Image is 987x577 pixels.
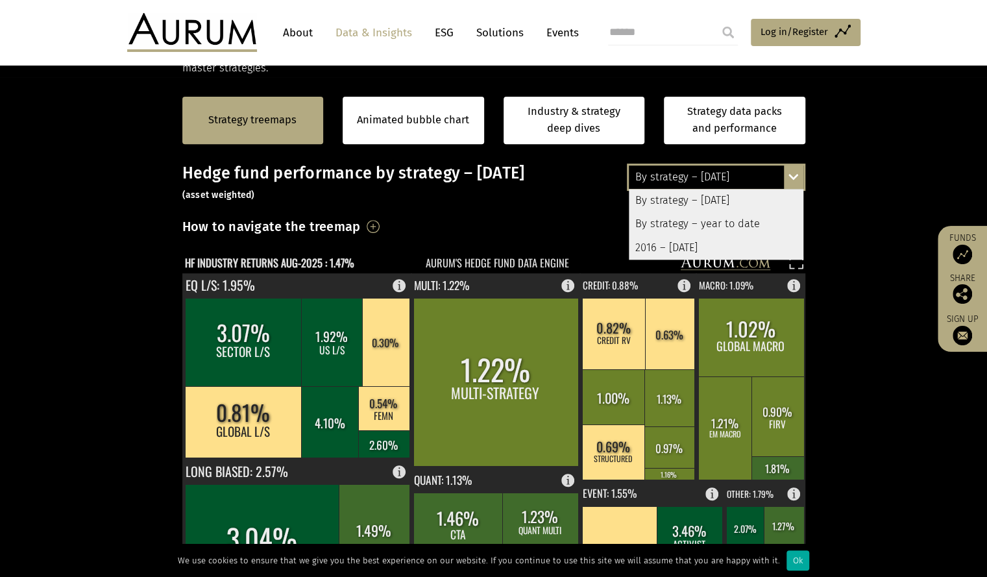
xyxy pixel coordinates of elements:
[182,215,361,238] h3: How to navigate the treemap
[276,21,319,45] a: About
[540,21,579,45] a: Events
[751,19,860,46] a: Log in/Register
[470,21,530,45] a: Solutions
[182,164,805,203] h3: Hedge fund performance by strategy – [DATE]
[208,112,297,129] a: Strategy treemaps
[182,190,255,201] small: (asset weighted)
[664,97,805,144] a: Strategy data packs and performance
[944,232,981,264] a: Funds
[953,326,972,345] img: Sign up to our newsletter
[944,274,981,304] div: Share
[629,212,803,236] div: By strategy – year to date
[629,236,803,260] div: 2016 – [DATE]
[357,112,469,129] a: Animated bubble chart
[761,24,828,40] span: Log in/Register
[629,189,803,212] div: By strategy – [DATE]
[715,19,741,45] input: Submit
[504,97,645,144] a: Industry & strategy deep dives
[329,21,419,45] a: Data & Insights
[944,313,981,345] a: Sign up
[428,21,460,45] a: ESG
[953,284,972,304] img: Share this post
[786,550,809,571] div: Ok
[629,166,803,189] div: By strategy – [DATE]
[127,13,257,52] img: Aurum
[953,245,972,264] img: Access Funds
